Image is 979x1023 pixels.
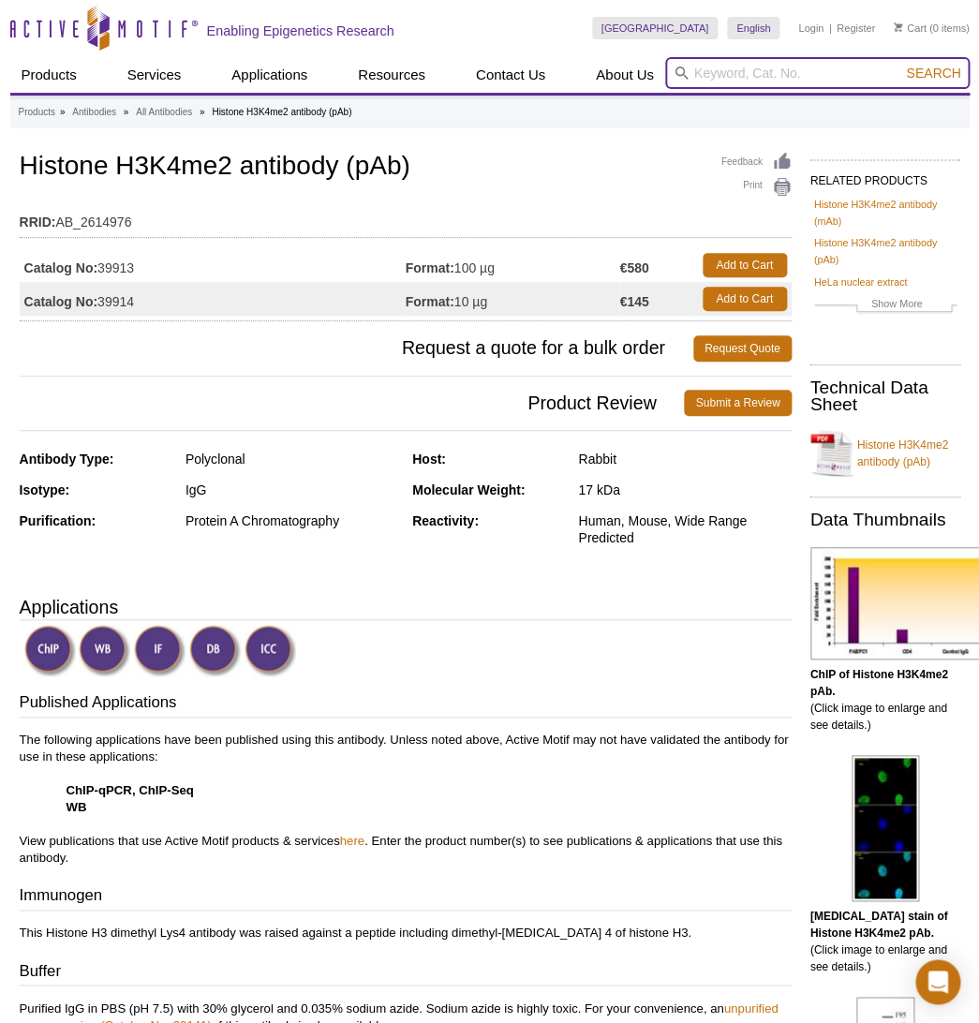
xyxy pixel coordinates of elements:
[20,202,792,232] td: AB_2614976
[894,22,927,35] a: Cart
[837,22,875,35] a: Register
[406,293,454,310] strong: Format:
[585,57,665,93] a: About Us
[810,666,960,734] p: (Click image to enlarge and see details.)
[67,783,194,797] strong: ChIP-qPCR, ChIP-Seq
[189,625,241,676] img: Dot Blot Validated
[814,234,957,268] a: Histone H3K4me2 antibody (pAb)
[592,17,719,39] a: [GEOGRAPHIC_DATA]
[212,107,351,117] li: Histone H3K4me2 antibody (pAb)
[136,104,192,121] a: All Antibodies
[60,107,66,117] li: »
[20,691,792,718] h3: Published Applications
[20,960,792,986] h3: Buffer
[20,732,792,867] p: The following applications have been published using this antibody. Unless noted above, Active Mo...
[24,259,98,276] strong: Catalog No:
[207,22,394,39] h2: Enabling Epigenetics Research
[124,107,129,117] li: »
[665,57,970,89] input: Keyword, Cat. No.
[894,22,902,32] img: Your Cart
[220,57,319,93] a: Applications
[829,17,832,39] li: |
[347,57,437,93] a: Resources
[185,482,398,498] div: IgG
[20,390,685,416] span: Product Review
[20,452,114,467] strong: Antibody Type:
[810,511,960,528] h2: Data Thumbnails
[340,834,364,848] a: here
[810,910,948,940] b: [MEDICAL_DATA] stain of Histone H3K4me2 pAb.
[116,57,193,93] a: Services
[684,390,791,416] a: Submit a Review
[412,513,479,528] strong: Reactivity:
[810,908,960,975] p: (Click image to enlarge and see details.)
[406,248,620,282] td: 100 µg
[578,451,791,467] div: Rabbit
[578,482,791,498] div: 17 kDa
[20,335,693,362] span: Request a quote for a bulk order
[20,282,406,316] td: 39914
[20,248,406,282] td: 39913
[20,884,792,911] h3: Immunogen
[10,57,88,93] a: Products
[721,152,792,172] a: Feedback
[20,482,70,497] strong: Isotype:
[798,22,823,35] a: Login
[406,259,454,276] strong: Format:
[20,925,792,941] p: This Histone H3 dimethyl Lys4 antibody was raised against a peptide including dimethyl-[MEDICAL_D...
[852,755,919,901] img: Histone H3K4me2 antibody (pAb) tested by immunofluorescence.
[814,196,957,230] a: Histone H3K4me2 antibody (mAb)
[810,379,960,413] h2: Technical Data Sheet
[20,152,792,184] h1: Histone H3K4me2 antibody (pAb)
[721,177,792,198] a: Print
[19,104,55,121] a: Products
[465,57,556,93] a: Contact Us
[20,513,96,528] strong: Purification:
[412,482,525,497] strong: Molecular Weight:
[810,425,960,482] a: Histone H3K4me2 antibody (pAb)
[20,593,792,621] h3: Applications
[134,625,185,676] img: Immunofluorescence Validated
[79,625,130,676] img: Western Blot Validated
[412,452,446,467] strong: Host:
[693,335,792,362] a: Request Quote
[24,625,76,676] img: ChIP Validated
[703,287,787,311] a: Add to Cart
[810,159,960,193] h2: RELATED PRODUCTS
[406,282,620,316] td: 10 µg
[703,253,787,277] a: Add to Cart
[578,512,791,546] div: Human, Mouse, Wide Range Predicted
[67,800,87,814] strong: WB
[185,512,398,529] div: Protein A Chromatography
[185,451,398,467] div: Polyclonal
[906,66,960,81] span: Search
[245,625,296,676] img: Immunocytochemistry Validated
[814,274,908,290] a: HeLa nuclear extract
[20,214,56,230] strong: RRID:
[200,107,205,117] li: »
[727,17,779,39] a: English
[814,295,957,317] a: Show More
[72,104,116,121] a: Antibodies
[24,293,98,310] strong: Catalog No:
[900,65,966,82] button: Search
[915,959,960,1004] div: Open Intercom Messenger
[894,17,970,39] li: (0 items)
[619,293,648,310] strong: €145
[619,259,648,276] strong: €580
[810,668,948,698] b: ChIP of Histone H3K4me2 pAb.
